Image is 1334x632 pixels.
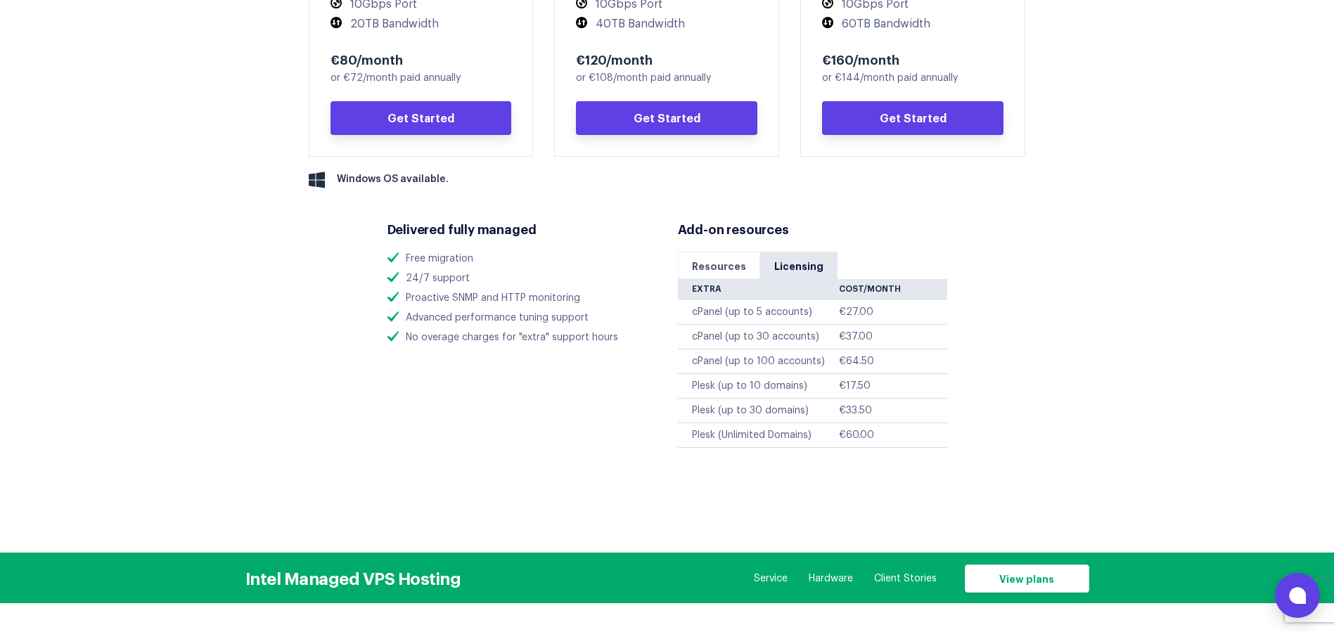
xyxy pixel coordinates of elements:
[839,374,947,399] td: €17.50
[331,17,512,32] li: 20TB Bandwidth
[839,325,947,349] td: €37.00
[965,565,1089,593] a: View plans
[839,399,947,423] td: €33.50
[839,423,947,448] td: €60.00
[678,279,840,300] th: Extra
[576,17,757,32] li: 40TB Bandwidth
[576,101,757,135] a: Get Started
[874,572,937,586] a: Client Stories
[809,572,853,586] a: Hardware
[678,423,840,448] td: Plesk (Unlimited Domains)
[245,567,461,588] h3: Intel Managed VPS Hosting
[839,279,947,300] th: Cost/Month
[387,330,657,345] li: No overage charges for "extra" support hours
[678,300,840,325] td: cPanel (up to 5 accounts)
[678,220,947,238] h3: Add-on resources
[576,51,757,67] div: €120/month
[387,220,657,238] h3: Delivered fully managed
[387,291,657,306] li: Proactive SNMP and HTTP monitoring
[839,300,947,325] td: €27.00
[1275,573,1320,618] button: Open chat window
[576,71,757,86] div: or €108/month paid annually
[822,101,1003,135] a: Get Started
[678,349,840,374] td: cPanel (up to 100 accounts)
[822,17,1003,32] li: 60TB Bandwidth
[822,51,1003,67] div: €160/month
[387,271,657,286] li: 24/7 support
[822,71,1003,86] div: or €144/month paid annually
[678,325,840,349] td: cPanel (up to 30 accounts)
[678,399,840,423] td: Plesk (up to 30 domains)
[337,172,449,187] span: Windows OS available.
[678,252,760,279] a: Resources
[331,71,512,86] div: or €72/month paid annually
[678,374,840,399] td: Plesk (up to 10 domains)
[387,252,657,266] li: Free migration
[387,311,657,325] li: Advanced performance tuning support
[331,51,512,67] div: €80/month
[839,349,947,374] td: €64.50
[754,572,788,586] a: Service
[760,252,838,279] a: Licensing
[331,101,512,135] a: Get Started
